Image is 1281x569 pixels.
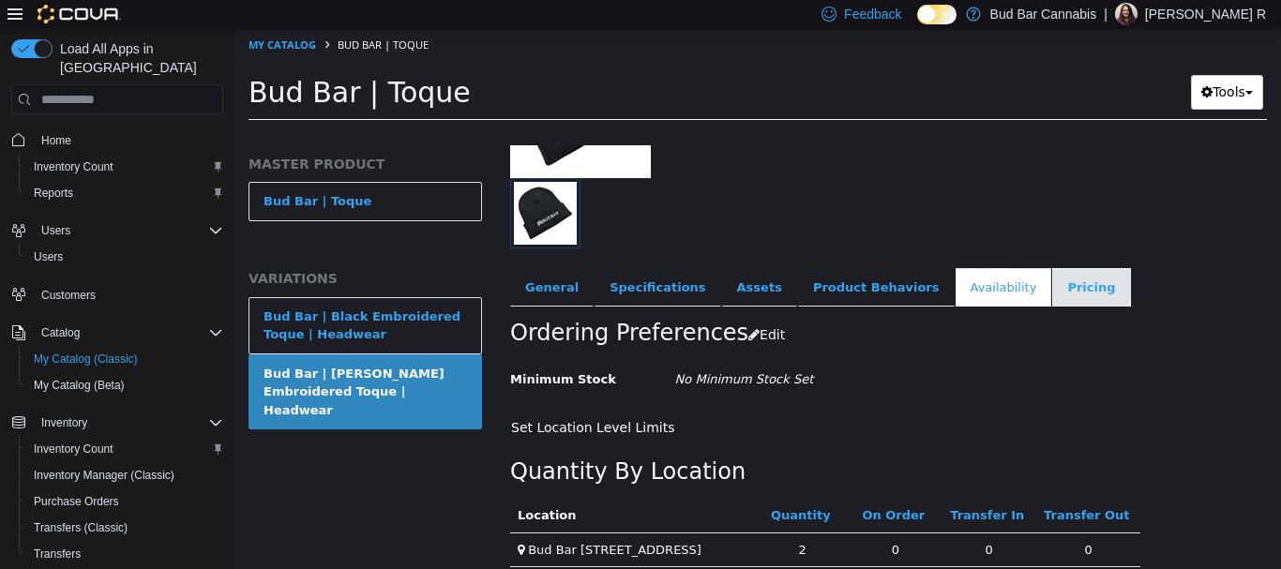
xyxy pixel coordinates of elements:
span: Bud Bar | Toque [14,48,236,81]
a: Reports [26,182,81,204]
button: My Catalog (Classic) [19,346,231,372]
td: 0 [802,504,906,539]
span: Inventory Count [26,438,223,460]
a: Product Behaviors [564,240,720,279]
a: Quantity [536,480,600,494]
span: Dark Mode [917,24,918,25]
div: Bud Bar | [PERSON_NAME] Embroidered Toque | Headwear [29,337,233,392]
button: Transfers [19,541,231,567]
button: Inventory [4,410,231,436]
a: General [276,240,359,279]
span: Transfers [34,547,81,562]
button: Location [283,478,345,497]
button: Users [4,217,231,244]
button: Catalog [4,320,231,346]
span: My Catalog (Beta) [34,378,125,393]
span: Inventory Count [34,442,113,457]
span: My Catalog (Beta) [26,374,223,397]
span: Users [34,249,63,264]
td: 2 [521,504,614,539]
a: Users [26,246,70,268]
span: Inventory Manager (Classic) [34,468,174,483]
img: Cova [38,5,121,23]
a: Transfer In [716,480,793,494]
a: Availability [721,240,818,279]
span: Bud Bar [STREET_ADDRESS] [294,515,467,529]
i: No Minimum Stock Set [441,344,580,358]
span: Bud Bar | Toque [103,9,194,23]
button: Reports [19,180,231,206]
a: Transfer Out [809,480,898,494]
h5: MASTER PRODUCT [14,127,248,144]
h2: Ordering Preferences [276,291,514,320]
span: Reports [26,182,223,204]
span: Purchase Orders [34,494,119,509]
a: Customers [34,284,103,307]
button: Users [34,219,78,242]
a: Purchase Orders [26,490,127,513]
span: Inventory Count [26,156,223,178]
a: Home [34,129,79,152]
span: Home [41,133,71,148]
a: Inventory Manager (Classic) [26,464,182,487]
span: Users [26,246,223,268]
button: Home [4,126,231,153]
input: Dark Mode [917,5,957,24]
a: On Order [627,480,694,494]
span: Customers [34,283,223,307]
h2: Quantity By Location [276,429,511,458]
button: Inventory Manager (Classic) [19,462,231,488]
button: My Catalog (Beta) [19,372,231,398]
span: Customers [41,288,96,303]
button: Customers [4,281,231,308]
span: Load All Apps in [GEOGRAPHIC_DATA] [53,39,223,77]
span: Inventory Count [34,159,113,174]
button: Catalog [34,322,87,344]
span: Inventory [41,415,87,430]
td: 0 [614,504,707,539]
button: Tools [957,47,1029,82]
p: Bud Bar Cannabis [990,3,1097,25]
a: My Catalog [14,9,82,23]
span: Transfers (Classic) [34,520,128,535]
a: Specifications [360,240,486,279]
a: Bud Bar | Toque [14,154,248,193]
button: Purchase Orders [19,488,231,515]
a: My Catalog (Beta) [26,374,132,397]
span: Transfers [26,543,223,565]
a: Pricing [818,240,896,279]
span: My Catalog (Classic) [34,352,138,367]
span: Minimum Stock [276,344,382,358]
span: Users [34,219,223,242]
span: Inventory [34,412,223,434]
span: Home [34,127,223,151]
div: Kellie R [1115,3,1138,25]
a: Inventory Count [26,438,121,460]
button: Transfers (Classic) [19,515,231,541]
button: Set Location Level Limits [276,382,451,417]
a: My Catalog (Classic) [26,348,145,370]
button: Inventory Count [19,154,231,180]
button: Edit [514,291,560,323]
a: Transfers [26,543,88,565]
span: Feedback [844,5,901,23]
span: Purchase Orders [26,490,223,513]
button: Inventory Count [19,436,231,462]
p: [PERSON_NAME] R [1145,3,1266,25]
span: Reports [34,186,73,201]
span: Catalog [34,322,223,344]
span: My Catalog (Classic) [26,348,223,370]
h5: VARIATIONS [14,242,248,259]
p: | [1104,3,1108,25]
a: Transfers (Classic) [26,517,135,539]
span: Transfers (Classic) [26,517,223,539]
button: Inventory [34,412,95,434]
span: Users [41,223,70,238]
span: Inventory Manager (Classic) [26,464,223,487]
button: Users [19,244,231,270]
div: Bud Bar | Black Embroidered Toque | Headwear [29,279,233,316]
span: Catalog [41,325,80,340]
a: Assets [488,240,563,279]
a: Inventory Count [26,156,121,178]
td: 0 [707,504,802,539]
